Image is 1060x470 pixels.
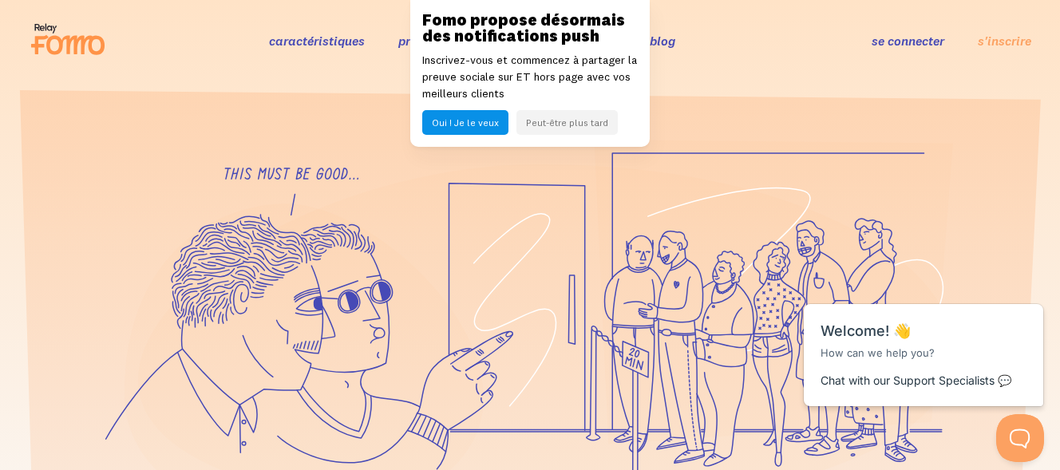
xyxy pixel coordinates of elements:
font: Fomo propose désormais des notifications push [422,10,625,45]
font: Oui ! Je le veux [432,117,499,128]
button: Oui ! Je le veux [422,110,508,135]
font: s'inscrire [978,33,1031,49]
a: blog [650,33,675,49]
a: prix [398,33,421,49]
button: Peut-être plus tard [516,110,618,135]
a: se connecter [872,33,944,49]
iframe: Aide Scout Beacon - Ouvrir [996,414,1044,462]
a: s'inscrire [978,33,1031,49]
iframe: Aide Scout Beacon - Messages et notifications [796,264,1053,414]
font: Inscrivez-vous et commencez à partager la preuve sociale sur ET hors page avec vos meilleurs clients [422,53,637,101]
font: Peut-être plus tard [526,117,608,128]
a: caractéristiques [269,33,365,49]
